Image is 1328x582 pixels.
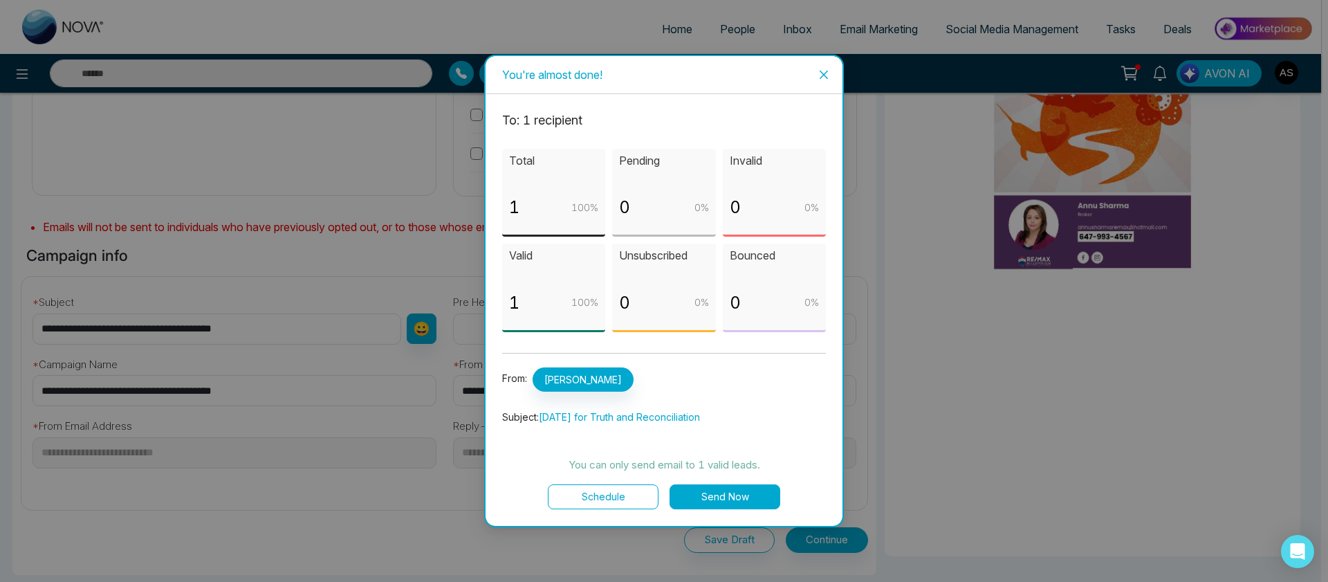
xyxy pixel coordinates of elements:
p: Unsubscribed [619,247,708,264]
p: 0 [730,290,741,316]
p: 0 % [694,295,709,310]
div: You're almost done! [502,67,826,82]
p: 100 % [571,200,598,215]
div: Open Intercom Messenger [1281,535,1314,568]
p: 0 % [694,200,709,215]
p: 0 % [804,295,819,310]
p: Pending [619,152,708,170]
button: Close [805,56,842,93]
p: 0 [730,194,741,221]
p: You can only send email to 1 valid leads. [502,457,826,473]
p: 0 [619,194,630,221]
p: To: 1 recipient [502,111,826,130]
p: 0 [619,290,630,316]
p: Subject: [502,410,826,425]
button: Schedule [548,484,658,509]
p: Bounced [730,247,819,264]
span: [PERSON_NAME] [533,367,634,392]
p: Invalid [730,152,819,170]
p: 1 [509,290,519,316]
p: 1 [509,194,519,221]
span: close [818,69,829,80]
p: From: [502,367,826,392]
p: 100 % [571,295,598,310]
p: Total [509,152,598,170]
button: Send Now [670,484,780,509]
p: 0 % [804,200,819,215]
p: Valid [509,247,598,264]
span: [DATE] for Truth and Reconciliation [539,411,700,423]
